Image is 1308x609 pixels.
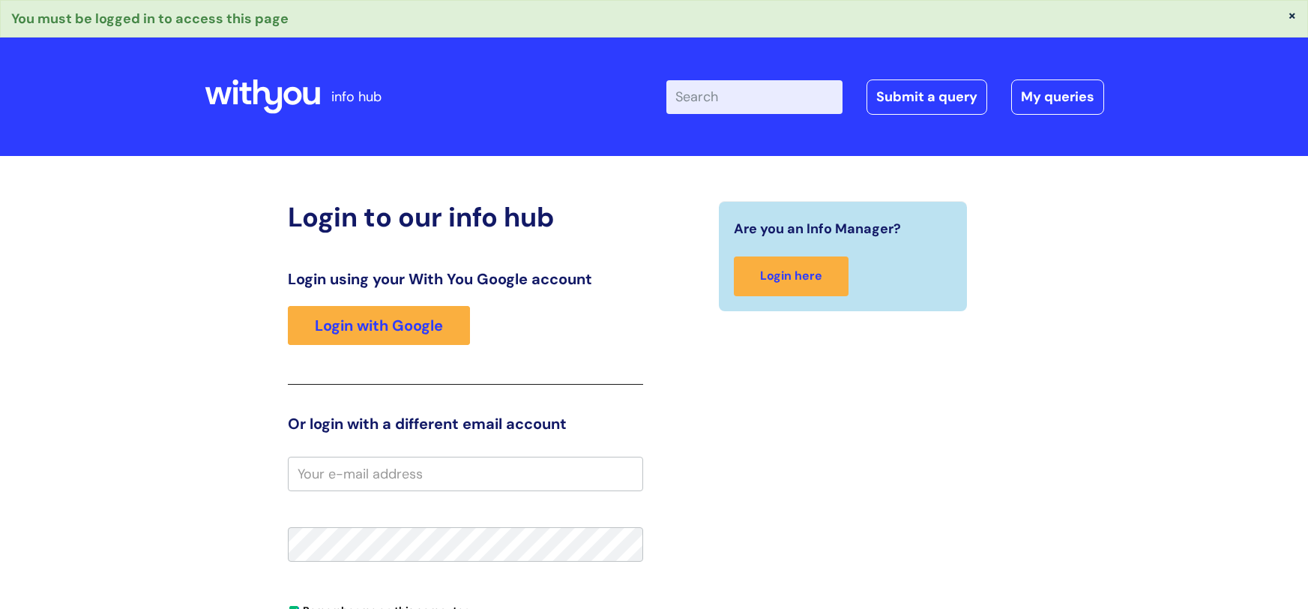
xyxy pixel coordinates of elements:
h3: Or login with a different email account [288,415,643,433]
h2: Login to our info hub [288,201,643,233]
p: info hub [331,85,382,109]
span: Are you an Info Manager? [734,217,901,241]
a: Login here [734,256,849,296]
a: My queries [1011,79,1104,114]
button: × [1288,8,1297,22]
input: Search [666,80,843,113]
a: Login with Google [288,306,470,345]
input: Your e-mail address [288,457,643,491]
a: Submit a query [867,79,987,114]
h3: Login using your With You Google account [288,270,643,288]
